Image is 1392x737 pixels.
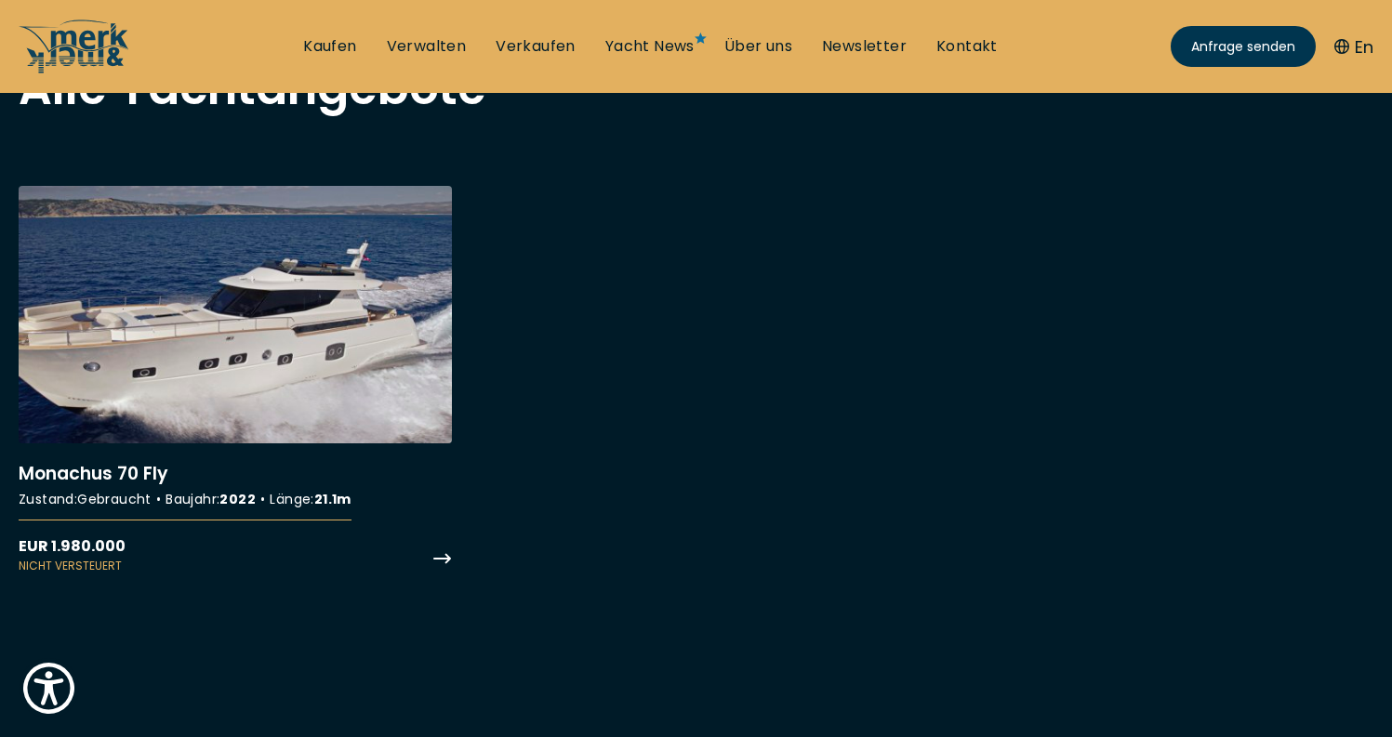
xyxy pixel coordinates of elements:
a: Verwalten [387,36,467,57]
a: Newsletter [822,36,907,57]
h2: Alle Yachtangebote [19,65,1373,112]
a: Kaufen [303,36,356,57]
a: Yacht News [605,36,695,57]
a: Anfrage senden [1171,26,1316,67]
a: Verkaufen [496,36,576,57]
a: Kontakt [936,36,998,57]
span: Anfrage senden [1191,37,1295,57]
button: Show Accessibility Preferences [19,658,79,718]
a: Über uns [724,36,792,57]
a: More details aboutMonachus 70 Fly [19,186,452,574]
button: En [1334,34,1373,59]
